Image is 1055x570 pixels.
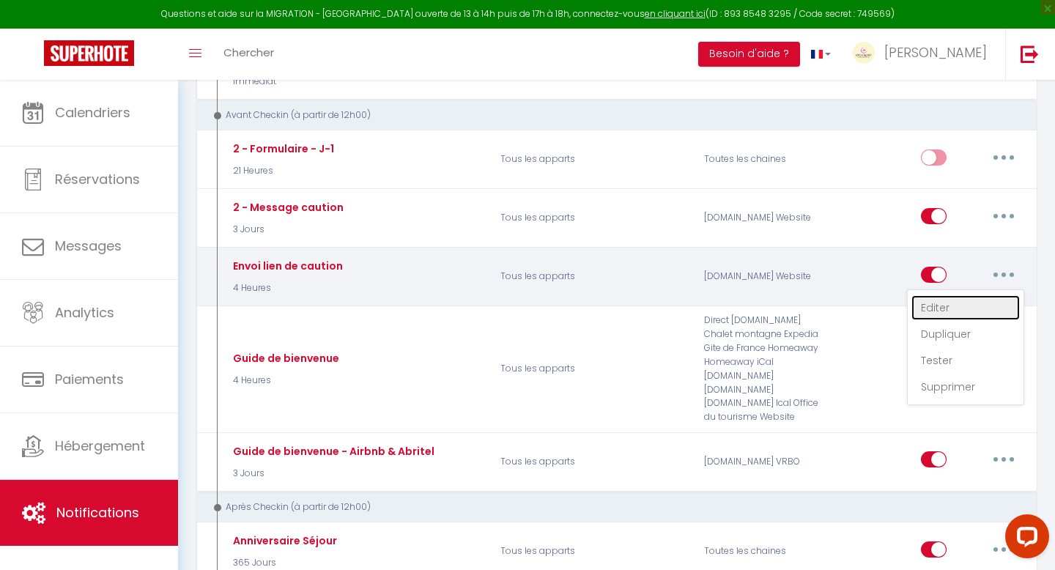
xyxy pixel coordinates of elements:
img: ... [853,42,875,64]
p: 21 Heures [229,164,334,178]
span: Hébergement [55,437,145,455]
span: Calendriers [55,103,130,122]
div: Envoi lien de caution [229,258,343,274]
p: Tous les apparts [491,197,695,240]
img: Super Booking [44,40,134,66]
a: Chercher [212,29,285,80]
p: 3 Jours [229,223,344,237]
p: Immédiat [229,75,437,89]
a: Editer [911,295,1020,320]
div: Direct [DOMAIN_NAME] Chalet montagne Expedia Gite de France Homeaway Homeaway iCal [DOMAIN_NAME] ... [695,314,830,424]
p: 4 Heures [229,374,339,388]
span: Chercher [223,45,274,60]
p: 365 Jours [229,556,337,570]
div: [DOMAIN_NAME] Website [695,197,830,240]
p: Tous les apparts [491,138,695,181]
div: Guide de bienvenue [229,350,339,366]
span: Analytics [55,303,114,322]
a: Tester [911,348,1020,373]
div: 2 - Message caution [229,199,344,215]
p: Tous les apparts [491,440,695,483]
span: Paiements [55,370,124,388]
p: 3 Jours [229,467,434,481]
img: logout [1021,45,1039,63]
p: 4 Heures [229,281,343,295]
iframe: LiveChat chat widget [993,508,1055,570]
div: Anniversaire Séjour [229,533,337,549]
div: Guide de bienvenue - Airbnb & Abritel [229,443,434,459]
span: Réservations [55,170,140,188]
div: Toutes les chaines [695,138,830,181]
a: Dupliquer [911,322,1020,347]
a: Supprimer [911,374,1020,399]
div: Avant Checkin (à partir de 12h00) [210,108,1008,122]
a: ... [PERSON_NAME] [842,29,1005,80]
span: Messages [55,237,122,255]
div: Après Checkin (à partir de 12h00) [210,500,1008,514]
p: Tous les apparts [491,256,695,298]
div: [DOMAIN_NAME] VRBO [695,440,830,483]
span: [PERSON_NAME] [884,43,987,62]
span: Notifications [56,503,139,522]
div: [DOMAIN_NAME] Website [695,256,830,298]
button: Besoin d'aide ? [698,42,800,67]
div: 2 - Formulaire - J-1 [229,141,334,157]
a: en cliquant ici [645,7,706,20]
p: Tous les apparts [491,314,695,424]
